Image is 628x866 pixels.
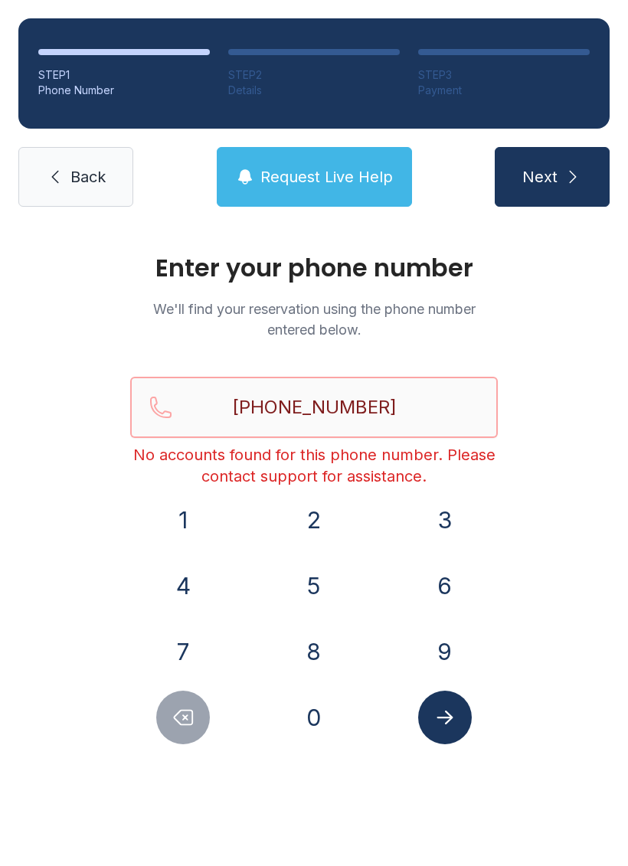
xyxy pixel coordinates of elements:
button: Delete number [156,691,210,744]
button: Submit lookup form [418,691,472,744]
input: Reservation phone number [130,377,498,438]
span: Back [70,166,106,188]
button: 8 [287,625,341,678]
button: 5 [287,559,341,613]
span: Next [522,166,558,188]
div: STEP 1 [38,67,210,83]
div: STEP 2 [228,67,400,83]
button: 3 [418,493,472,547]
div: Phone Number [38,83,210,98]
div: Details [228,83,400,98]
button: 6 [418,559,472,613]
button: 7 [156,625,210,678]
button: 2 [287,493,341,547]
div: STEP 3 [418,67,590,83]
div: No accounts found for this phone number. Please contact support for assistance. [130,444,498,487]
button: 0 [287,691,341,744]
button: 4 [156,559,210,613]
span: Request Live Help [260,166,393,188]
p: We'll find your reservation using the phone number entered below. [130,299,498,340]
h1: Enter your phone number [130,256,498,280]
button: 1 [156,493,210,547]
button: 9 [418,625,472,678]
div: Payment [418,83,590,98]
